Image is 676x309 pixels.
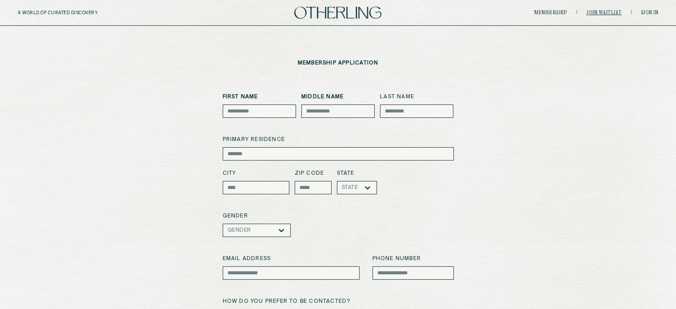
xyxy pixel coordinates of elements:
[223,136,454,144] label: primary residence
[631,9,632,16] span: /
[534,10,567,16] a: Membership
[251,227,253,233] input: gender-dropdown
[223,297,454,305] label: How do you prefer to be contacted?
[358,185,360,191] input: state-dropdown
[223,169,289,177] label: City
[295,169,332,177] label: zip code
[372,255,454,263] label: Phone number
[18,10,137,16] h5: A WORLD OF CURATED DISCOVERY.
[301,93,375,101] label: Middle Name
[576,9,577,16] span: /
[223,255,360,263] label: Email address
[337,169,377,177] label: State
[641,10,659,16] a: Sign in
[380,93,453,101] label: Last Name
[298,60,378,66] p: membership application
[223,212,454,220] label: Gender
[586,10,622,16] a: Join waitlist
[228,227,251,233] div: Gender
[223,93,296,101] label: First Name
[294,7,381,19] img: logo
[342,185,358,191] div: State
